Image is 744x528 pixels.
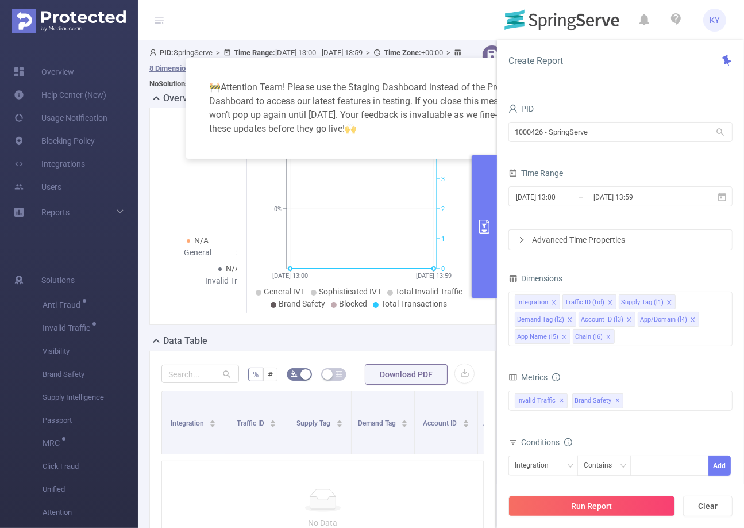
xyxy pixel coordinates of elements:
button: Add [708,456,731,476]
button: Clear [683,496,733,516]
li: Chain (l6) [573,329,615,344]
li: Integration [515,294,560,309]
span: ✕ [615,394,620,408]
li: Account ID (l3) [579,312,635,327]
div: Demand Tag (l2) [517,312,564,327]
div: App/Domain (l4) [640,312,687,327]
span: Invalid Traffic [515,393,568,408]
li: Supply Tag (l1) [619,294,676,309]
span: Brand Safety [572,393,623,408]
span: highfive [345,123,356,134]
i: icon: close [607,300,613,307]
input: End date [592,189,685,205]
div: App Name (l5) [517,330,558,345]
i: icon: close [561,334,567,341]
div: Chain (l6) [575,330,603,345]
span: ✕ [560,394,564,408]
span: Conditions [521,438,572,447]
input: Start date [515,189,608,205]
span: Metrics [508,373,548,382]
span: PID [508,104,534,113]
i: icon: info-circle [552,373,560,381]
li: App Name (l5) [515,329,570,344]
span: Time Range [508,169,563,178]
div: Attention Team! Please use the Staging Dashboard instead of the Production Dashboard to access ou... [200,71,545,145]
i: icon: close [567,317,573,324]
i: icon: user [508,104,518,113]
span: Create Report [508,55,563,66]
li: App/Domain (l4) [638,312,699,327]
i: icon: close [690,317,696,324]
div: Account ID (l3) [581,312,623,327]
div: Contains [584,456,620,475]
i: icon: right [518,236,525,243]
i: icon: down [620,462,627,470]
div: Integration [515,456,557,475]
span: warning [209,82,221,93]
i: icon: info-circle [564,438,572,446]
li: Demand Tag (l2) [515,312,576,327]
i: icon: down [567,462,574,470]
div: icon: rightAdvanced Time Properties [509,230,732,250]
i: icon: close [606,334,611,341]
i: icon: close [551,300,557,307]
span: Dimensions [508,274,562,283]
div: Integration [517,295,548,310]
i: icon: close [626,317,632,324]
i: icon: close [666,300,672,307]
li: Traffic ID (tid) [562,294,616,309]
div: Supply Tag (l1) [621,295,664,310]
div: Traffic ID (tid) [565,295,604,310]
button: Run Report [508,496,675,516]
